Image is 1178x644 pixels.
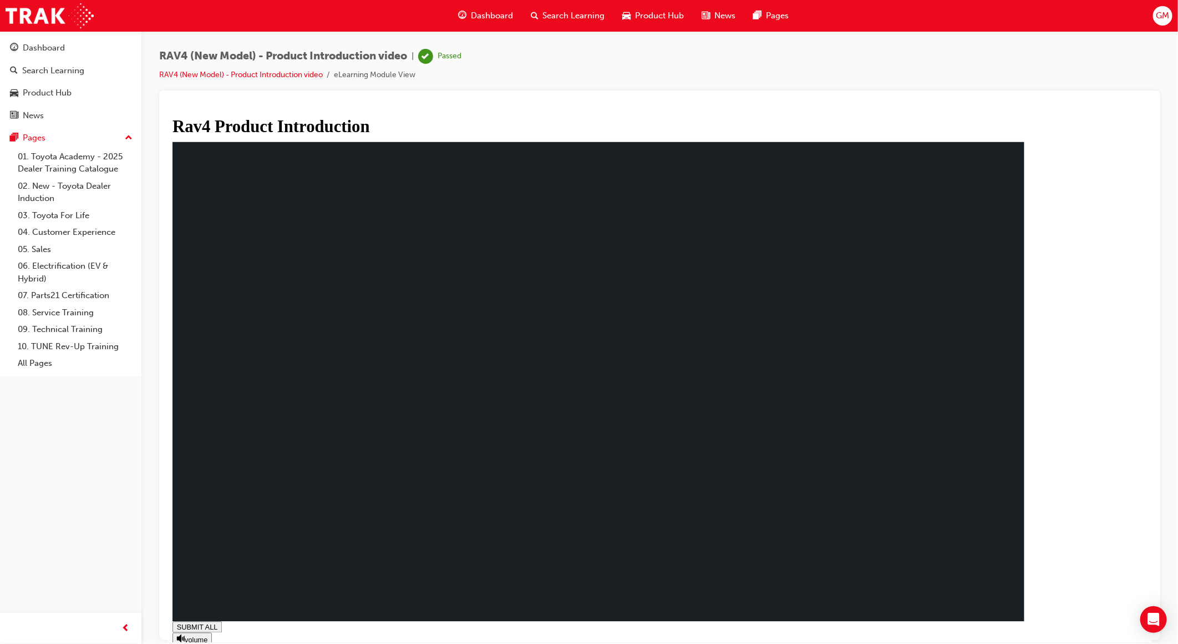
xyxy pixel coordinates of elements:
[754,9,762,23] span: pages-icon
[438,51,461,62] div: Passed
[4,128,137,148] button: Pages
[13,241,137,258] a: 05. Sales
[22,64,84,77] div: Search Learning
[418,49,433,64] span: learningRecordVerb_PASS-icon
[23,87,72,99] div: Product Hub
[10,43,18,53] span: guage-icon
[745,4,798,27] a: pages-iconPages
[10,66,18,76] span: search-icon
[159,50,407,63] span: RAV4 (New Model) - Product Introduction video
[13,321,137,338] a: 09. Technical Training
[623,9,631,23] span: car-icon
[334,69,415,82] li: eLearning Module View
[13,287,137,304] a: 07. Parts21 Certification
[125,131,133,145] span: up-icon
[4,61,137,81] a: Search Learning
[4,36,137,128] button: DashboardSearch LearningProduct HubNews
[693,4,745,27] a: news-iconNews
[4,38,137,58] a: Dashboard
[702,9,710,23] span: news-icon
[10,133,18,143] span: pages-icon
[471,9,513,22] span: Dashboard
[13,178,137,207] a: 02. New - Toyota Dealer Induction
[159,70,323,79] a: RAV4 (New Model) - Product Introduction video
[458,9,466,23] span: guage-icon
[412,50,414,63] span: |
[1140,606,1167,633] div: Open Intercom Messenger
[614,4,693,27] a: car-iconProduct Hub
[10,111,18,121] span: news-icon
[23,109,44,122] div: News
[1156,9,1169,22] span: GM
[531,9,539,23] span: search-icon
[543,9,605,22] span: Search Learning
[636,9,684,22] span: Product Hub
[23,132,45,144] div: Pages
[1153,6,1172,26] button: GM
[715,9,736,22] span: News
[13,355,137,372] a: All Pages
[449,4,522,27] a: guage-iconDashboard
[13,207,137,224] a: 03. Toyota For Life
[13,148,137,178] a: 01. Toyota Academy - 2025 Dealer Training Catalogue
[4,83,137,103] a: Product Hub
[13,258,137,287] a: 06. Electrification (EV & Hybrid)
[10,88,18,98] span: car-icon
[13,224,137,241] a: 04. Customer Experience
[766,9,789,22] span: Pages
[522,4,614,27] a: search-iconSearch Learning
[4,105,137,126] a: News
[23,42,65,54] div: Dashboard
[13,338,137,355] a: 10. TUNE Rev-Up Training
[13,304,137,321] a: 08. Service Training
[6,3,94,28] img: Trak
[122,622,130,636] span: prev-icon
